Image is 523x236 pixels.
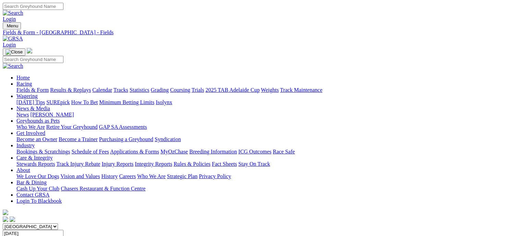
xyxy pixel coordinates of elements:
a: Breeding Information [189,149,237,154]
a: Isolynx [156,99,172,105]
a: Race Safe [273,149,295,154]
a: Fields & Form - [GEOGRAPHIC_DATA] - Fields [3,29,520,36]
a: News & Media [16,105,50,111]
a: Applications & Forms [110,149,159,154]
a: Vision and Values [60,173,100,179]
img: GRSA [3,36,23,42]
a: 2025 TAB Adelaide Cup [205,87,260,93]
div: Bar & Dining [16,186,520,192]
div: Wagering [16,99,520,105]
span: Menu [7,23,18,28]
a: Login To Blackbook [16,198,62,204]
a: Bar & Dining [16,179,47,185]
a: Who We Are [137,173,166,179]
button: Toggle navigation [3,22,21,29]
img: logo-grsa-white.png [3,210,8,215]
a: News [16,112,29,117]
a: Calendar [92,87,112,93]
a: Fact Sheets [212,161,237,167]
a: Stay On Track [238,161,270,167]
a: Home [16,75,30,80]
a: Track Injury Rebate [56,161,100,167]
a: Results & Replays [50,87,91,93]
a: [DATE] Tips [16,99,45,105]
a: Login [3,16,16,22]
a: Rules & Policies [174,161,211,167]
div: Industry [16,149,520,155]
input: Search [3,56,63,63]
a: Careers [119,173,136,179]
a: Racing [16,81,32,87]
a: Industry [16,142,35,148]
a: Schedule of Fees [71,149,109,154]
a: Greyhounds as Pets [16,118,60,124]
a: Integrity Reports [135,161,172,167]
a: Track Maintenance [280,87,322,93]
a: Who We Are [16,124,45,130]
div: About [16,173,520,179]
a: Care & Integrity [16,155,53,161]
a: Strategic Plan [167,173,198,179]
a: GAP SA Assessments [99,124,147,130]
img: Close [5,49,23,55]
a: Grading [151,87,169,93]
a: Stewards Reports [16,161,55,167]
a: Syndication [155,136,181,142]
div: Greyhounds as Pets [16,124,520,130]
div: News & Media [16,112,520,118]
a: We Love Our Dogs [16,173,59,179]
a: Statistics [130,87,150,93]
a: Contact GRSA [16,192,49,198]
input: Search [3,3,63,10]
img: Search [3,63,23,69]
a: Fields & Form [16,87,49,93]
a: [PERSON_NAME] [30,112,74,117]
button: Toggle navigation [3,48,25,56]
img: Search [3,10,23,16]
img: twitter.svg [10,216,15,222]
a: About [16,167,30,173]
a: Retire Your Greyhound [46,124,98,130]
a: Bookings & Scratchings [16,149,70,154]
a: Injury Reports [102,161,133,167]
a: SUREpick [46,99,70,105]
a: Wagering [16,93,38,99]
a: Weights [261,87,279,93]
a: Privacy Policy [199,173,231,179]
a: Cash Up Your Club [16,186,59,191]
img: facebook.svg [3,216,8,222]
a: Minimum Betting Limits [99,99,154,105]
div: Racing [16,87,520,93]
img: logo-grsa-white.png [27,48,32,53]
a: Become an Owner [16,136,57,142]
a: Chasers Restaurant & Function Centre [61,186,145,191]
a: ICG Outcomes [238,149,271,154]
a: Login [3,42,16,48]
a: Coursing [170,87,190,93]
a: MyOzChase [161,149,188,154]
a: Become a Trainer [59,136,98,142]
div: Care & Integrity [16,161,520,167]
a: Trials [191,87,204,93]
div: Get Involved [16,136,520,142]
a: How To Bet [71,99,98,105]
a: History [101,173,118,179]
a: Get Involved [16,130,45,136]
a: Purchasing a Greyhound [99,136,153,142]
a: Tracks [114,87,128,93]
